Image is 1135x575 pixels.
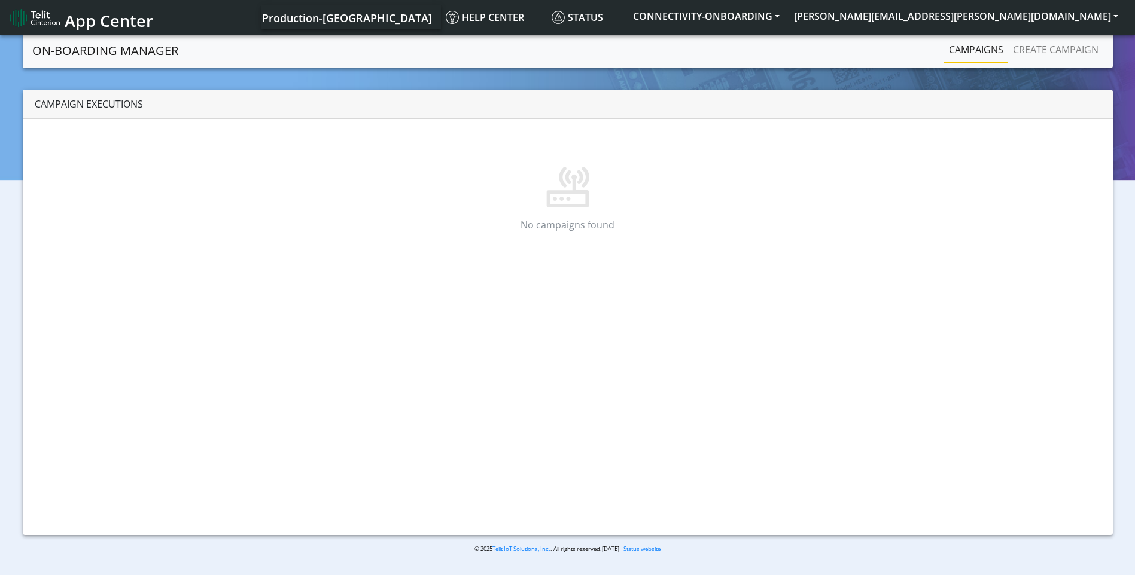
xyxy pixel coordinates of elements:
a: App Center [10,5,151,30]
button: [PERSON_NAME][EMAIL_ADDRESS][PERSON_NAME][DOMAIN_NAME] [787,5,1125,27]
span: Status [552,11,603,24]
button: CONNECTIVITY-ONBOARDING [626,5,787,27]
a: On-Boarding Manager [32,39,178,63]
a: Status [547,5,626,29]
a: Status website [623,545,661,553]
img: status.svg [552,11,565,24]
p: © 2025 . All rights reserved.[DATE] | [293,545,842,553]
img: knowledge.svg [446,11,459,24]
a: Help center [441,5,547,29]
span: App Center [65,10,153,32]
img: No more campaigns found [530,131,606,208]
p: No campaigns found [55,218,1080,232]
a: Campaigns [944,38,1008,62]
span: Help center [446,11,524,24]
div: Campaign Executions [23,90,1113,119]
a: Create campaign [1008,38,1103,62]
img: logo-telit-cinterion-gw-new.png [10,8,60,27]
a: Telit IoT Solutions, Inc. [492,545,550,553]
a: Your current platform instance [261,5,431,29]
span: Production-[GEOGRAPHIC_DATA] [262,11,432,25]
